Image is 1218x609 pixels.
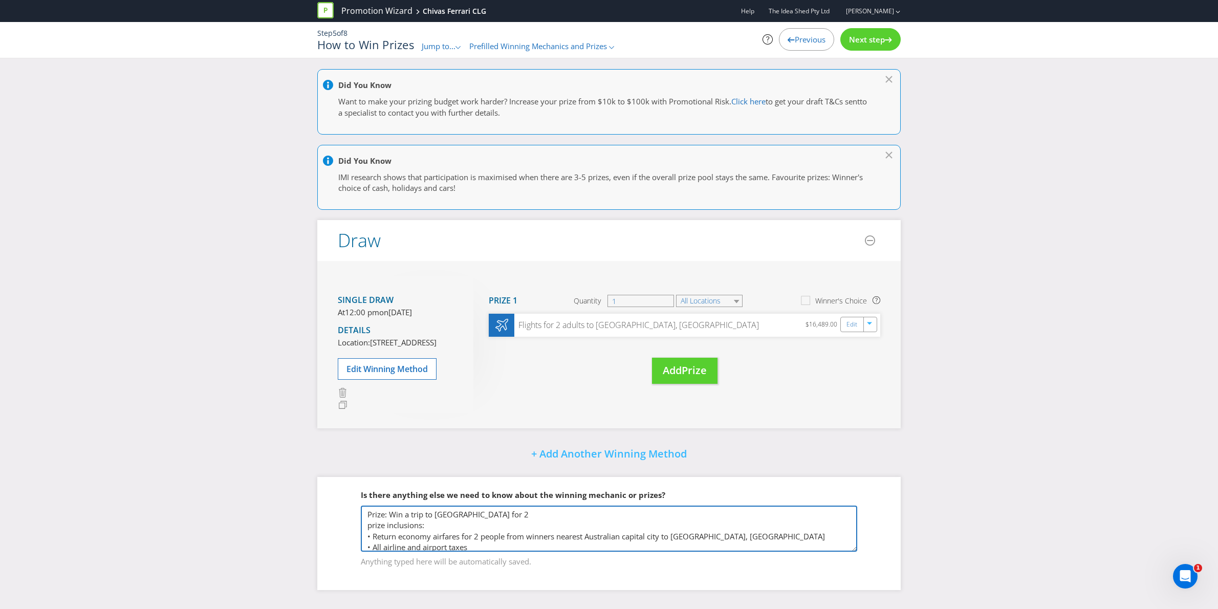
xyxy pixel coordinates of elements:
[731,96,766,106] a: Click here
[489,296,517,306] h4: Prize 1
[346,363,428,375] span: Edit Winning Method
[370,337,437,347] span: [STREET_ADDRESS]
[849,34,885,45] span: Next step
[388,307,412,317] span: [DATE]
[682,363,707,377] span: Prize
[317,38,414,51] h1: How to Win Prizes
[795,34,825,45] span: Previous
[338,326,437,335] h4: Details
[338,296,437,305] h4: Single draw
[574,296,601,306] span: Quantity
[469,41,607,51] span: Prefilled Winning Mechanics and Prizes
[317,28,333,38] span: Step
[741,7,754,15] a: Help
[514,319,759,331] div: Flights for 2 adults to [GEOGRAPHIC_DATA], [GEOGRAPHIC_DATA]
[836,7,894,15] a: [PERSON_NAME]
[361,552,857,567] span: Anything typed here will be automatically saved.
[505,444,713,466] button: + Add Another Winning Method
[341,5,412,17] a: Promotion Wizard
[379,307,388,317] span: on
[806,319,840,332] div: $16,489.00
[343,28,347,38] span: 8
[338,337,370,347] span: Location:
[652,358,717,384] button: AddPrize
[423,6,486,16] div: Chivas Ferrari CLG
[338,172,869,194] p: IMI research shows that participation is maximised when there are 3-5 prizes, even if the overall...
[846,319,857,331] a: Edit
[338,96,731,106] span: Want to make your prizing budget work harder? Increase your prize from $10k to $100k with Promoti...
[663,363,682,377] span: Add
[1194,564,1202,572] span: 1
[338,307,345,317] span: At
[338,230,381,251] h2: Draw
[1173,564,1198,589] iframe: Intercom live chat
[361,490,665,500] span: Is there anything else we need to know about the winning mechanic or prizes?
[345,307,379,317] span: 12:00 pm
[531,447,687,461] span: + Add Another Winning Method
[333,28,337,38] span: 5
[338,358,437,380] button: Edit Winning Method
[769,7,830,15] span: The Idea Shed Pty Ltd
[422,41,455,51] span: Jump to...
[815,296,867,306] div: Winner's Choice
[337,28,343,38] span: of
[338,96,867,117] span: to get your draft T&Cs sentto a specialist to contact you with further details.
